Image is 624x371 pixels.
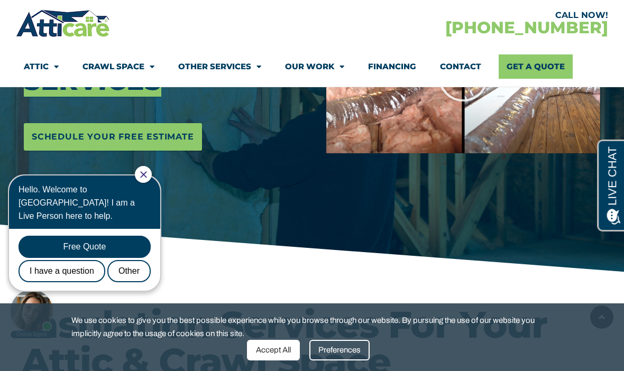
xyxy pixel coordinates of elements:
[309,340,370,360] div: Preferences
[247,340,300,360] div: Accept All
[102,95,145,117] div: Other
[24,54,59,79] a: Attic
[13,71,145,93] div: Free Quote
[71,314,545,340] span: We use cookies to give you the best possible experience while you browse through our website. By ...
[24,54,600,79] nav: Menu
[5,165,175,339] iframe: Chat Invitation
[5,166,48,173] div: Online Agent
[135,6,142,13] a: Close Chat
[24,2,310,97] h3: Professional
[499,54,573,79] a: Get A Quote
[440,54,481,79] a: Contact
[32,128,194,145] span: Schedule Your Free Estimate
[285,54,344,79] a: Our Work
[24,123,202,151] a: Schedule Your Free Estimate
[13,18,145,58] div: Hello. Welcome to [GEOGRAPHIC_DATA]! I am a Live Person here to help.
[13,95,100,117] div: I have a question
[368,54,416,79] a: Financing
[312,11,608,20] div: CALL NOW!
[26,8,85,22] span: Opens a chat window
[178,54,261,79] a: Other Services
[130,1,146,18] div: Close Chat
[82,54,154,79] a: Crawl Space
